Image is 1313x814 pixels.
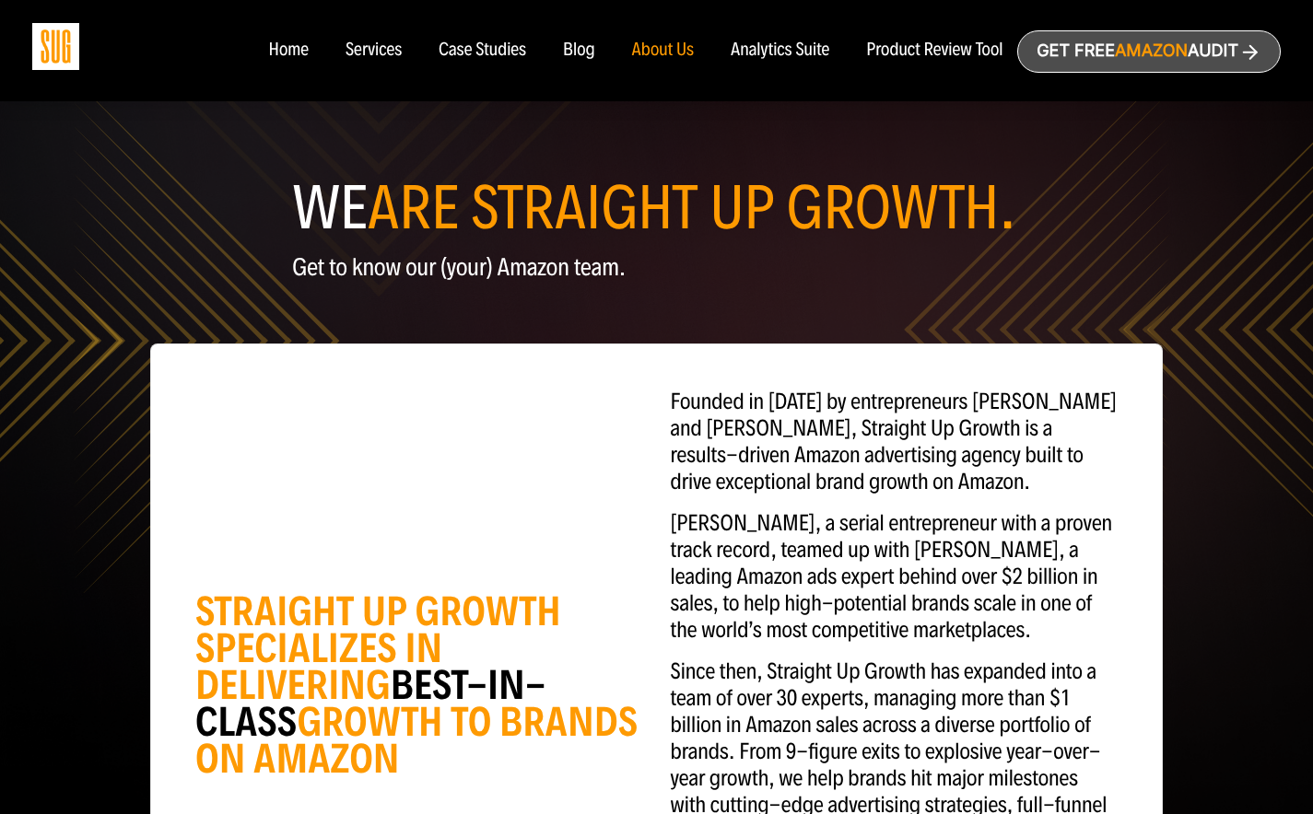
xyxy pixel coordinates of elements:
a: Product Review Tool [866,41,1002,61]
img: Sug [32,23,79,70]
p: Get to know our (your) Amazon team. [292,254,1020,281]
div: STRAIGHT UP GROWTH SPECIALIZES IN DELIVERING GROWTH TO BRANDS ON AMAZON [195,593,643,777]
a: Get freeAmazonAudit [1017,30,1281,73]
span: Amazon [1115,41,1188,61]
a: Home [268,41,308,61]
a: Services [346,41,402,61]
a: Analytics Suite [731,41,829,61]
p: [PERSON_NAME], a serial entrepreneur with a proven track record, teamed up with [PERSON_NAME], a ... [671,510,1119,644]
a: Blog [563,41,595,61]
p: Founded in [DATE] by entrepreneurs [PERSON_NAME] and [PERSON_NAME], Straight Up Growth is a resul... [671,389,1119,495]
a: Case Studies [439,41,526,61]
h1: WE [292,180,1020,236]
span: ARE STRAIGHT UP GROWTH. [368,171,1016,245]
span: BEST-IN-CLASS [195,660,546,747]
a: About Us [632,41,695,61]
